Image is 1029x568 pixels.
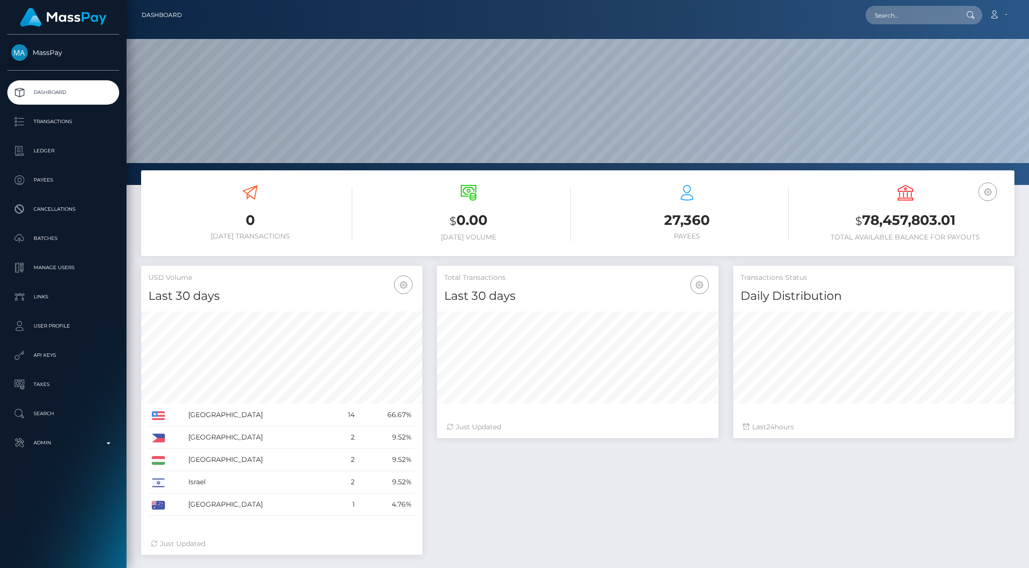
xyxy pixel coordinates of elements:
span: MassPay [7,48,119,57]
img: IL.png [152,478,165,487]
td: [GEOGRAPHIC_DATA] [185,494,333,516]
h6: [DATE] Volume [367,233,571,241]
p: Batches [11,231,115,246]
p: User Profile [11,319,115,333]
a: Payees [7,168,119,192]
p: Links [11,290,115,304]
h3: 0.00 [367,211,571,231]
h4: Last 30 days [148,288,415,305]
small: $ [450,214,456,228]
small: $ [855,214,862,228]
h3: 27,360 [585,211,789,230]
p: Transactions [11,114,115,129]
a: API Keys [7,343,119,367]
h5: Transactions Status [740,273,1007,283]
a: Dashboard [7,80,119,105]
h3: 78,457,803.01 [803,211,1007,231]
td: [GEOGRAPHIC_DATA] [185,426,333,449]
a: Manage Users [7,256,119,280]
img: MassPay Logo [20,8,107,27]
h6: Payees [585,232,789,240]
h5: USD Volume [148,273,415,283]
td: 2 [333,449,358,471]
a: Ledger [7,139,119,163]
img: MassPay [11,44,28,61]
td: 14 [333,404,358,426]
h5: Total Transactions [444,273,711,283]
p: Search [11,406,115,421]
p: Taxes [11,377,115,392]
img: AU.png [152,501,165,510]
p: Payees [11,173,115,187]
td: 9.52% [358,471,415,494]
a: Search [7,402,119,426]
td: 66.67% [358,404,415,426]
h6: Total Available Balance for Payouts [803,233,1007,241]
div: Just Updated [447,422,708,432]
td: 1 [333,494,358,516]
span: 24 [766,422,775,431]
td: Israel [185,471,333,494]
a: Dashboard [142,5,182,25]
p: Ledger [11,144,115,158]
a: Admin [7,431,119,455]
div: Just Updated [151,539,413,549]
td: 2 [333,426,358,449]
a: Transactions [7,110,119,134]
a: Cancellations [7,197,119,221]
a: User Profile [7,314,119,338]
h4: Last 30 days [444,288,711,305]
a: Taxes [7,372,119,397]
td: [GEOGRAPHIC_DATA] [185,404,333,426]
td: 4.76% [358,494,415,516]
div: Last hours [743,422,1005,432]
a: Links [7,285,119,309]
input: Search... [866,6,957,24]
td: [GEOGRAPHIC_DATA] [185,449,333,471]
p: Manage Users [11,260,115,275]
img: PH.png [152,434,165,442]
h3: 0 [148,211,352,230]
p: Cancellations [11,202,115,217]
h4: Daily Distribution [740,288,1007,305]
img: US.png [152,411,165,420]
p: Admin [11,436,115,450]
td: 9.52% [358,426,415,449]
h6: [DATE] Transactions [148,232,352,240]
a: Batches [7,226,119,251]
p: Dashboard [11,85,115,100]
td: 2 [333,471,358,494]
p: API Keys [11,348,115,363]
td: 9.52% [358,449,415,471]
img: HU.png [152,456,165,465]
